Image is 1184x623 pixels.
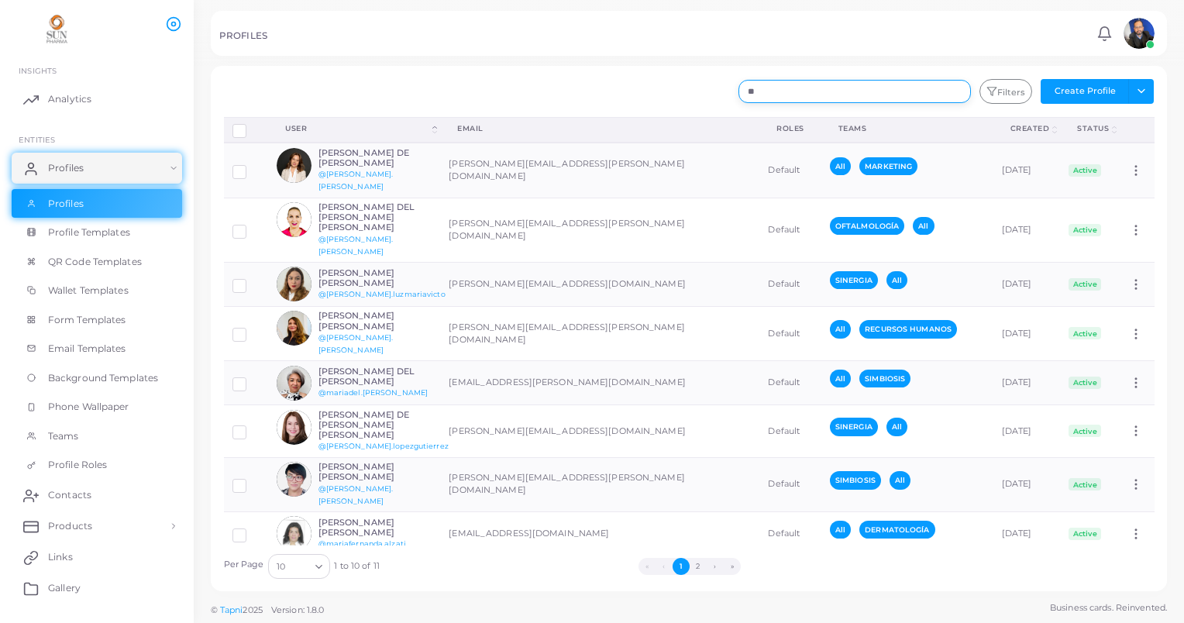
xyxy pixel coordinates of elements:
td: [EMAIL_ADDRESS][DOMAIN_NAME] [440,511,759,556]
span: SINERGIA [830,271,878,289]
h6: [PERSON_NAME] DE [PERSON_NAME] [PERSON_NAME] [318,410,449,441]
button: Go to page 1 [673,558,690,575]
td: [DATE] [993,306,1061,360]
td: Default [759,457,821,511]
span: INSIGHTS [19,66,57,75]
img: avatar [277,202,311,237]
img: avatar [277,462,311,497]
img: avatar [277,366,311,401]
img: avatar [277,148,311,183]
td: [EMAIL_ADDRESS][PERSON_NAME][DOMAIN_NAME] [440,361,759,405]
a: Background Templates [12,363,182,393]
h6: [PERSON_NAME] [PERSON_NAME] [318,462,432,482]
a: Teams [12,422,182,451]
h6: [PERSON_NAME] DEL [PERSON_NAME] [318,367,432,387]
a: Products [12,511,182,542]
h5: PROFILES [219,30,267,41]
span: Active [1069,528,1101,540]
button: Go to page 2 [690,558,707,575]
a: @[PERSON_NAME].[PERSON_NAME] [318,170,394,191]
td: [DATE] [993,361,1061,405]
img: avatar [277,516,311,551]
span: 2025 [243,604,262,617]
span: RECURSOS HUMANOS [859,320,957,338]
span: © [211,604,324,617]
a: Links [12,542,182,573]
span: QR Code Templates [48,255,142,269]
td: [PERSON_NAME][EMAIL_ADDRESS][DOMAIN_NAME] [440,262,759,306]
span: Active [1069,278,1101,291]
span: Active [1069,478,1101,490]
button: Create Profile [1041,79,1129,104]
td: Default [759,143,821,198]
label: Per Page [224,559,264,571]
td: [DATE] [993,198,1061,262]
span: Email Templates [48,342,126,356]
span: MARKETING [859,157,917,175]
button: Filters [979,79,1032,104]
span: DERMATOLOGÍA [859,521,934,539]
span: All [886,418,907,435]
a: @mariadel.[PERSON_NAME] [318,388,429,397]
span: 1 to 10 of 11 [334,560,379,573]
td: Default [759,361,821,405]
span: Active [1069,164,1101,177]
div: Search for option [268,554,330,579]
img: avatar [277,311,311,346]
a: Form Templates [12,305,182,335]
td: [DATE] [993,143,1061,198]
a: @[PERSON_NAME].luzmariavicto [318,290,446,298]
span: All [886,271,907,289]
span: Active [1069,377,1101,389]
a: QR Code Templates [12,247,182,277]
h6: [PERSON_NAME] DE [PERSON_NAME] [318,148,432,168]
span: Active [1069,425,1101,437]
span: All [830,320,851,338]
td: [PERSON_NAME][EMAIL_ADDRESS][PERSON_NAME][DOMAIN_NAME] [440,306,759,360]
span: All [830,370,851,387]
th: Action [1120,117,1155,143]
button: Go to last page [724,558,741,575]
div: Teams [838,123,976,134]
a: Profile Roles [12,450,182,480]
span: Profiles [48,197,84,211]
div: Status [1077,123,1109,134]
span: Profile Roles [48,458,107,472]
span: Contacts [48,488,91,502]
a: avatar [1119,18,1158,49]
a: @mariafernanda.alzati [318,539,406,548]
td: Default [759,198,821,262]
input: Search for option [287,558,309,575]
span: Active [1069,327,1101,339]
span: All [913,217,934,235]
td: Default [759,511,821,556]
span: Teams [48,429,79,443]
a: @[PERSON_NAME].[PERSON_NAME] [318,484,394,505]
a: @[PERSON_NAME].lopezgutierrez [318,442,449,450]
a: Profiles [12,189,182,219]
div: User [285,123,429,134]
span: All [890,471,910,489]
span: Background Templates [48,371,158,385]
span: SIMBIOSIS [859,370,910,387]
img: avatar [1124,18,1155,49]
span: All [830,521,851,539]
span: Active [1069,224,1101,236]
a: @[PERSON_NAME].[PERSON_NAME] [318,235,394,256]
h6: [PERSON_NAME] [PERSON_NAME] [318,311,432,331]
td: Default [759,405,821,458]
span: 10 [277,559,285,575]
span: Profile Templates [48,225,130,239]
span: Business cards. Reinvented. [1050,601,1167,614]
a: Tapni [220,604,243,615]
button: Go to next page [707,558,724,575]
h6: [PERSON_NAME] [PERSON_NAME] [318,518,432,538]
h6: [PERSON_NAME] [PERSON_NAME] [318,268,446,288]
span: ENTITIES [19,135,55,144]
td: Default [759,306,821,360]
a: Wallet Templates [12,276,182,305]
td: [DATE] [993,262,1061,306]
span: Phone Wallpaper [48,400,129,414]
td: [PERSON_NAME][EMAIL_ADDRESS][PERSON_NAME][DOMAIN_NAME] [440,143,759,198]
span: SIMBIOSIS [830,471,881,489]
